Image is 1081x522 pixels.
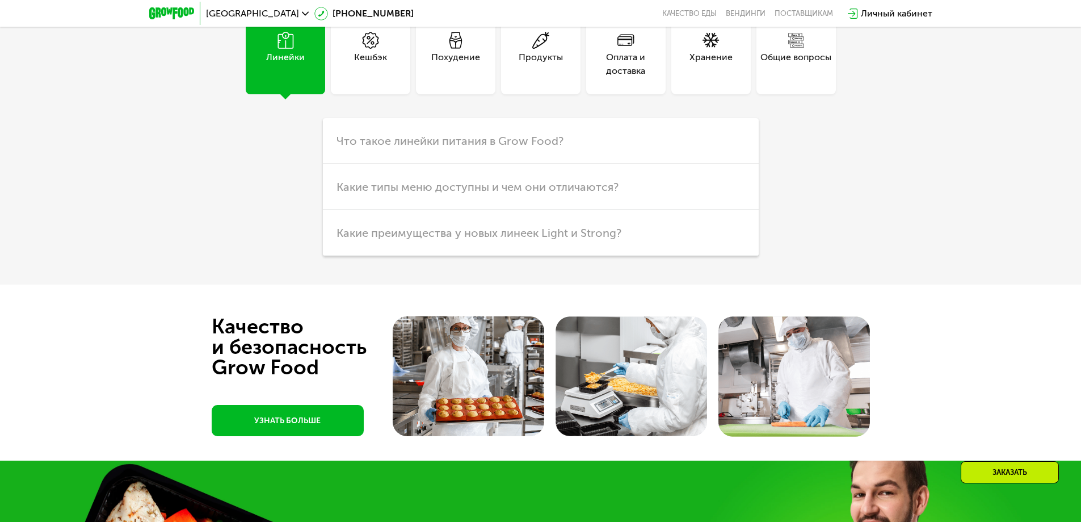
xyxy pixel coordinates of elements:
[337,226,621,240] span: Какие преимущества у новых линеек Light и Strong?
[586,51,666,78] div: Оплата и доставка
[206,9,299,18] span: [GEOGRAPHIC_DATA]
[314,7,414,20] a: [PHONE_NUMBER]
[689,51,733,78] div: Хранение
[337,134,563,148] span: Что такое линейки питания в Grow Food?
[354,51,387,78] div: Кешбэк
[337,180,619,194] span: Какие типы меню доступны и чем они отличаются?
[775,9,833,18] div: поставщикам
[431,51,480,78] div: Похудение
[212,405,364,436] a: УЗНАТЬ БОЛЬШЕ
[662,9,717,18] a: Качество еды
[212,316,409,378] div: Качество и безопасность Grow Food
[961,461,1059,483] div: Заказать
[266,51,305,78] div: Линейки
[519,51,563,78] div: Продукты
[861,7,932,20] div: Личный кабинет
[760,51,831,78] div: Общие вопросы
[726,9,765,18] a: Вендинги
